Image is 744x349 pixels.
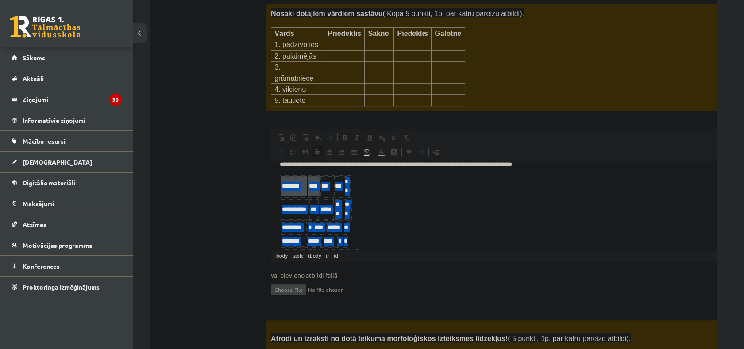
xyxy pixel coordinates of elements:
[23,110,122,130] legend: Informatīvie ziņojumi
[23,54,45,62] span: Sākums
[23,193,122,214] legend: Maksājumi
[274,132,287,143] a: Вставить (Ctrl+V)
[332,252,340,260] a: Элемент td
[12,47,122,68] a: Sākums
[12,173,122,193] a: Digitālie materiāli
[403,146,415,158] a: Вставить/Редактировать ссылку (Ctrl+K)
[271,10,383,17] strong: Nosaki dotajiem vārdiem sastāvu
[9,9,457,18] body: Визуальный текстовый редактор, wiswyg-editor-user-answer-47434045550000
[508,335,630,342] span: ( 5 punkti, 1p. par katru pareizo atbildi).
[287,146,299,158] a: Вставить / удалить маркированный список
[401,132,413,143] a: Убрать форматирование
[339,132,351,143] a: Полужирный (Ctrl+B)
[363,132,376,143] a: Подчеркнутый (Ctrl+U)
[397,30,428,37] span: Piedēklis
[109,94,122,106] i: 30
[12,110,122,130] a: Informatīvie ziņojumi
[274,252,289,260] a: Элемент body
[368,30,389,37] span: Sakne
[23,179,75,187] span: Digitālie materiāli
[323,146,335,158] a: По центру
[23,89,122,110] legend: Ziņojumi
[9,9,457,46] body: Визуальный текстовый редактор, wiswyg-editor-user-answer-47433903240260
[312,146,323,157] a: По левому краю
[324,132,336,143] a: Повторить (Ctrl+Y)
[12,131,122,151] a: Mācību resursi
[274,41,318,48] span: 1. padzīvoties
[388,146,401,158] a: Цвет фона
[12,256,122,276] a: Konferences
[23,262,60,270] span: Konferences
[9,9,457,70] body: Визуальный текстовый редактор, wiswyg-editor-user-answer-47434038879260
[12,68,122,89] a: Aktuāli
[12,89,122,110] a: Ziņojumi30
[274,86,306,93] span: 4. vilcienu
[274,52,316,60] span: 2. palaimējās
[274,63,313,82] span: 3. grāmatniece
[271,335,508,342] span: Atrodi un izraksti no dotā teikuma morfoloģiskos izteiksmes līdzekļus!
[23,158,92,166] span: [DEMOGRAPHIC_DATA]
[12,152,122,172] a: [DEMOGRAPHIC_DATA]
[12,277,122,297] a: Proktoringa izmēģinājums
[9,9,457,27] body: Визуальный текстовый редактор, wiswyg-editor-user-answer-47433777425540
[23,75,44,82] span: Aktuāli
[274,146,287,158] a: Вставить / удалить нумерованный список
[271,10,524,17] span: ( Kopā 5 punkti, 1p. par katru pareizu atbildi).
[290,252,305,260] a: Элемент table
[328,30,361,37] span: Priedēklis
[435,30,462,37] span: Galotne
[23,283,100,291] span: Proktoringa izmēģinājums
[274,97,305,104] span: 5. tautiete
[335,146,348,158] a: По правому краю
[23,137,66,145] span: Mācību resursi
[9,9,457,132] body: Визуальный текстовый редактор, wiswyg-editor-user-answer-47433777342400
[351,132,363,143] a: Курсив (Ctrl+I)
[312,132,324,143] a: Отменить (Ctrl+Z)
[287,132,299,143] a: Вставить только текст (Ctrl+Shift+V)
[376,132,388,143] a: Подстрочный индекс
[12,235,122,255] a: Motivācijas programma
[10,16,81,38] a: Rīgas 1. Tālmācības vidusskola
[388,132,401,143] a: Надстрочный индекс
[324,252,331,260] a: Элемент tr
[12,193,122,214] a: Maksājumi
[274,30,294,37] span: Vārds
[360,146,373,158] a: Математика
[415,146,428,158] a: Убрать ссылку
[23,220,46,228] span: Atzīmes
[306,252,323,260] a: Элемент tbody
[271,161,736,250] iframe: Визуальный текстовый редактор, wiswyg-editor-user-answer-47433779925280
[430,146,442,158] a: Вставить разрыв страницы для печати
[299,146,312,158] a: Цитата
[12,214,122,235] a: Atzīmes
[299,132,312,143] a: Вставить из Word
[23,241,93,249] span: Motivācijas programma
[348,146,360,158] a: По ширине
[271,271,736,280] span: vai pievieno atbildi failā
[375,146,388,158] a: Цвет текста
